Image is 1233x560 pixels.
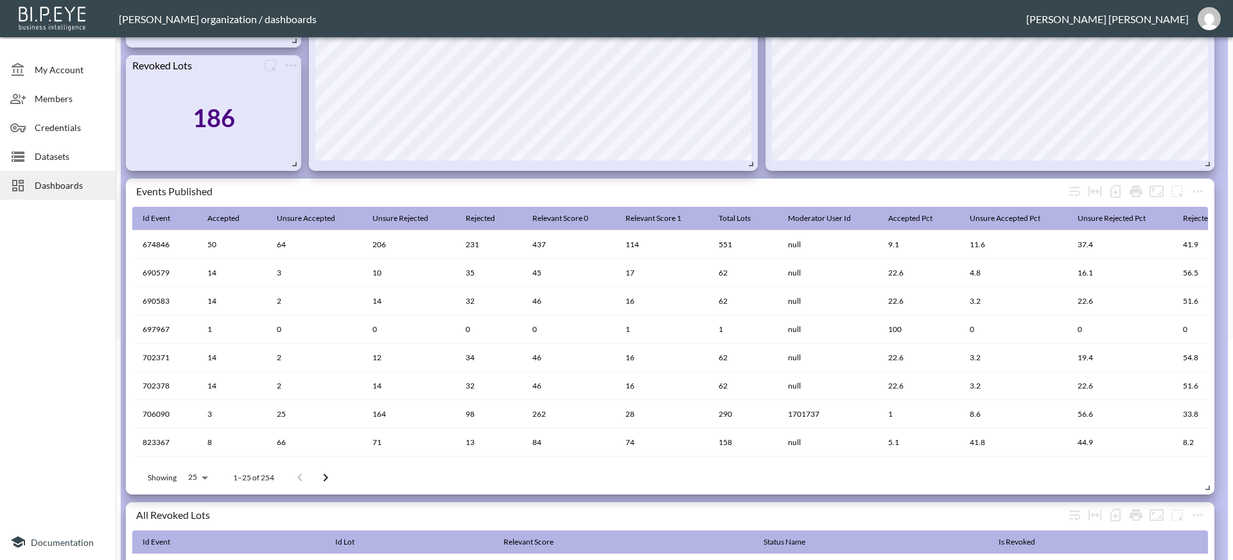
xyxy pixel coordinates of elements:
div: Unsure Accepted [277,211,335,226]
th: 14 [197,344,267,372]
span: Relevant Score 1 [625,211,698,226]
th: 62 [708,344,778,372]
button: more [260,55,281,76]
span: Dashboards [35,179,105,192]
th: 22.6 [1067,372,1173,400]
th: 206 [362,231,455,259]
div: Moderator User Id [788,211,851,226]
div: Print [1126,505,1146,525]
button: Go to next page [313,465,338,491]
th: 690583 [132,287,197,315]
th: 674846 [132,231,197,259]
div: Revoked Lots [126,59,260,71]
th: 164 [362,400,455,428]
th: 14 [362,287,455,315]
th: 2 [267,344,362,372]
th: 32 [455,372,522,400]
span: Attach chart to a group [260,58,281,70]
th: 98 [455,400,522,428]
th: 62 [708,372,778,400]
button: more [1167,181,1187,202]
div: Relevant Score 1 [625,211,681,226]
th: 35 [455,259,522,287]
div: Relevant Score 0 [532,211,588,226]
p: Showing [148,472,177,483]
th: 1 [197,315,267,344]
span: Datasets [35,150,105,163]
th: 66 [267,428,362,457]
div: Rejected Pct [1183,211,1225,226]
th: 17 [615,259,708,287]
span: Chart settings [1187,181,1208,202]
th: 32 [455,287,522,315]
th: 19.4 [1067,344,1173,372]
th: 0 [959,315,1067,344]
span: Unsure Accepted [277,211,352,226]
th: 22.6 [878,372,959,400]
th: 702378 [132,372,197,400]
div: [PERSON_NAME] [PERSON_NAME] [1026,13,1189,25]
button: more [1187,505,1208,525]
span: Status Name [764,534,822,550]
div: Is Revoked [999,534,1035,550]
a: Documentation [10,534,105,550]
th: 62 [708,287,778,315]
th: 16.1 [1067,259,1173,287]
th: 1 [708,315,778,344]
div: Unsure Rejected [372,211,428,226]
span: My Account [35,63,105,76]
th: 0 [959,457,1067,485]
span: Moderator User Id [788,211,868,226]
th: 114 [615,231,708,259]
span: Credentials [35,121,105,134]
div: Relevant Score [503,534,554,550]
th: 3.2 [959,287,1067,315]
th: null [778,315,878,344]
span: Chart settings [281,55,301,76]
div: Wrap text [1064,505,1085,525]
th: 3.2 [959,344,1067,372]
th: 74 [615,428,708,457]
th: 16 [615,372,708,400]
th: 45 [522,259,615,287]
div: Toggle table layout between fixed and auto (default: auto) [1085,505,1105,525]
th: 0 [455,315,522,344]
span: Id Event [143,211,187,226]
th: 41.8 [959,428,1067,457]
th: 702371 [132,344,197,372]
th: 100 [878,315,959,344]
th: 0 [362,315,455,344]
th: 0 [522,315,615,344]
th: 5.1 [878,428,959,457]
th: 290 [708,400,778,428]
th: 0 [878,457,959,485]
th: 71 [362,428,455,457]
th: 64 [267,231,362,259]
button: more [1187,181,1208,202]
th: 828332 [132,457,197,485]
th: 0 [197,457,267,485]
th: 158 [708,428,778,457]
th: 0 [267,315,362,344]
div: All Revoked Lots [136,509,1064,521]
th: 8 [197,428,267,457]
th: 14 [362,372,455,400]
th: 1 [708,457,778,485]
th: 8.6 [959,400,1067,428]
button: Fullscreen [1146,181,1167,202]
th: 2 [267,287,362,315]
th: 16 [615,344,708,372]
th: null [778,259,878,287]
th: null [778,372,878,400]
button: more [281,55,301,76]
div: Number of rows selected for download: 254 [1105,181,1126,202]
th: 3 [267,259,362,287]
th: 1701737 [778,400,878,428]
th: null [778,231,878,259]
div: Toggle table layout between fixed and auto (default: auto) [1085,181,1105,202]
div: Number of rows selected for download: 186 [1105,505,1126,525]
th: 12 [362,344,455,372]
th: 1 [455,457,522,485]
th: 690579 [132,259,197,287]
img: bipeye-logo [16,3,90,32]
